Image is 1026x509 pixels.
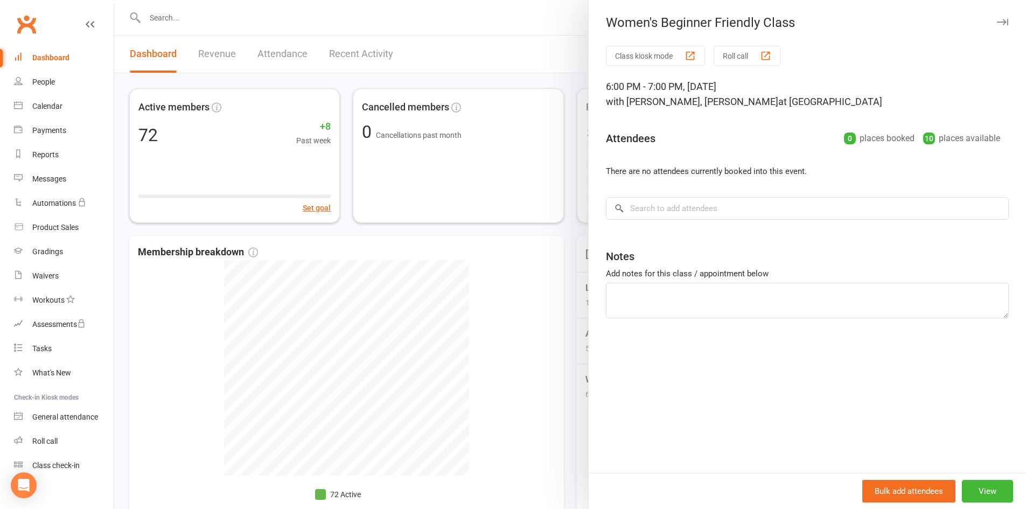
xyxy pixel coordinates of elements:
[778,96,882,107] span: at [GEOGRAPHIC_DATA]
[32,344,52,353] div: Tasks
[32,437,58,445] div: Roll call
[606,249,634,264] div: Notes
[32,296,65,304] div: Workouts
[14,312,114,337] a: Assessments
[14,94,114,118] a: Calendar
[32,413,98,421] div: General attendance
[14,167,114,191] a: Messages
[714,46,780,66] button: Roll call
[32,461,80,470] div: Class check-in
[589,15,1026,30] div: Women's Beginner Friendly Class
[844,133,856,144] div: 0
[862,480,955,503] button: Bulk add attendees
[14,337,114,361] a: Tasks
[32,102,62,110] div: Calendar
[14,405,114,429] a: General attendance kiosk mode
[14,288,114,312] a: Workouts
[606,165,1009,178] li: There are no attendees currently booked into this event.
[11,472,37,498] div: Open Intercom Messenger
[14,46,114,70] a: Dashboard
[32,175,66,183] div: Messages
[962,480,1013,503] button: View
[606,131,655,146] div: Attendees
[32,150,59,159] div: Reports
[606,46,705,66] button: Class kiosk mode
[13,11,40,38] a: Clubworx
[32,199,76,207] div: Automations
[14,264,114,288] a: Waivers
[32,368,71,377] div: What's New
[14,454,114,478] a: Class kiosk mode
[923,131,1000,146] div: places available
[32,271,59,280] div: Waivers
[14,143,114,167] a: Reports
[923,133,935,144] div: 10
[606,197,1009,220] input: Search to add attendees
[32,247,63,256] div: Gradings
[14,191,114,215] a: Automations
[844,131,915,146] div: places booked
[32,320,86,329] div: Assessments
[606,96,778,107] span: with [PERSON_NAME], [PERSON_NAME]
[606,79,1009,109] div: 6:00 PM - 7:00 PM, [DATE]
[14,240,114,264] a: Gradings
[14,70,114,94] a: People
[32,78,55,86] div: People
[14,361,114,385] a: What's New
[32,223,79,232] div: Product Sales
[32,126,66,135] div: Payments
[14,429,114,454] a: Roll call
[14,215,114,240] a: Product Sales
[14,118,114,143] a: Payments
[32,53,69,62] div: Dashboard
[606,267,1009,280] div: Add notes for this class / appointment below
